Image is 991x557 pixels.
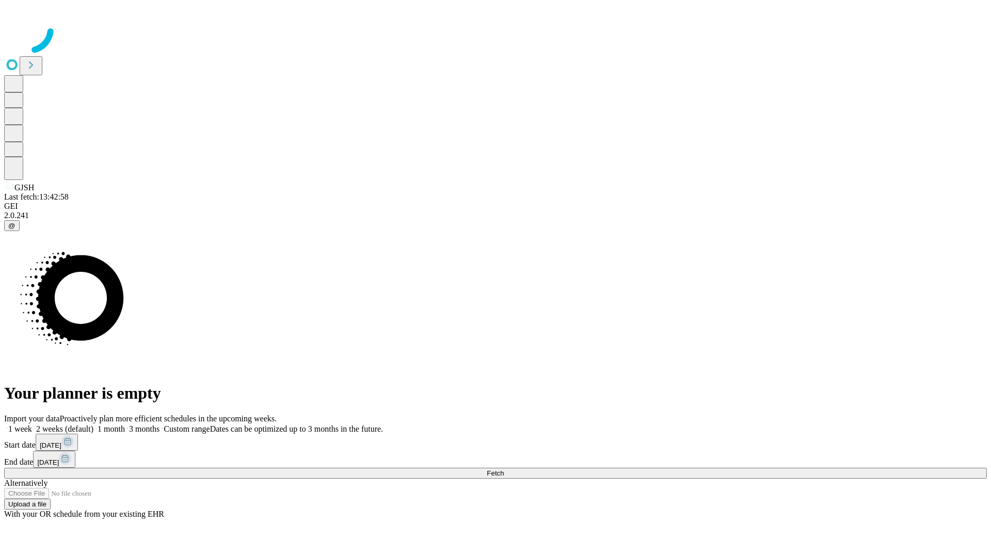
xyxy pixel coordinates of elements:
[98,424,125,433] span: 1 month
[4,202,987,211] div: GEI
[37,458,59,466] span: [DATE]
[4,211,987,220] div: 2.0.241
[14,183,34,192] span: GJSH
[4,384,987,403] h1: Your planner is empty
[4,479,47,487] span: Alternatively
[129,424,159,433] span: 3 months
[4,414,60,423] span: Import your data
[487,469,504,477] span: Fetch
[33,451,75,468] button: [DATE]
[4,434,987,451] div: Start date
[4,499,51,510] button: Upload a file
[164,424,210,433] span: Custom range
[36,424,93,433] span: 2 weeks (default)
[4,192,69,201] span: Last fetch: 13:42:58
[4,451,987,468] div: End date
[60,414,277,423] span: Proactively plan more efficient schedules in the upcoming weeks.
[8,424,32,433] span: 1 week
[4,510,164,518] span: With your OR schedule from your existing EHR
[4,220,20,231] button: @
[40,441,61,449] span: [DATE]
[4,468,987,479] button: Fetch
[210,424,383,433] span: Dates can be optimized up to 3 months in the future.
[36,434,78,451] button: [DATE]
[8,222,15,230] span: @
